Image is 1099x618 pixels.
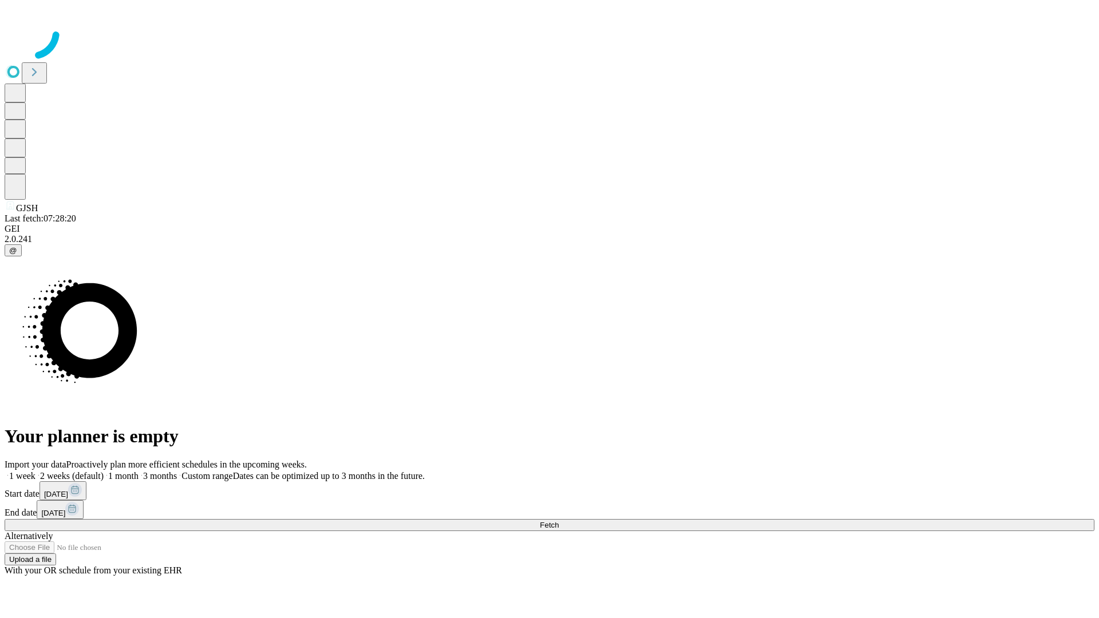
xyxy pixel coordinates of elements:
[5,213,76,223] span: Last fetch: 07:28:20
[9,471,35,481] span: 1 week
[5,553,56,565] button: Upload a file
[181,471,232,481] span: Custom range
[5,481,1094,500] div: Start date
[108,471,139,481] span: 1 month
[66,459,307,469] span: Proactively plan more efficient schedules in the upcoming weeks.
[44,490,68,498] span: [DATE]
[5,459,66,469] span: Import your data
[5,531,53,541] span: Alternatively
[540,521,559,529] span: Fetch
[143,471,177,481] span: 3 months
[16,203,38,213] span: GJSH
[37,500,84,519] button: [DATE]
[5,234,1094,244] div: 2.0.241
[39,481,86,500] button: [DATE]
[233,471,425,481] span: Dates can be optimized up to 3 months in the future.
[5,244,22,256] button: @
[5,565,182,575] span: With your OR schedule from your existing EHR
[9,246,17,255] span: @
[5,224,1094,234] div: GEI
[5,500,1094,519] div: End date
[40,471,104,481] span: 2 weeks (default)
[5,519,1094,531] button: Fetch
[5,426,1094,447] h1: Your planner is empty
[41,509,65,517] span: [DATE]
